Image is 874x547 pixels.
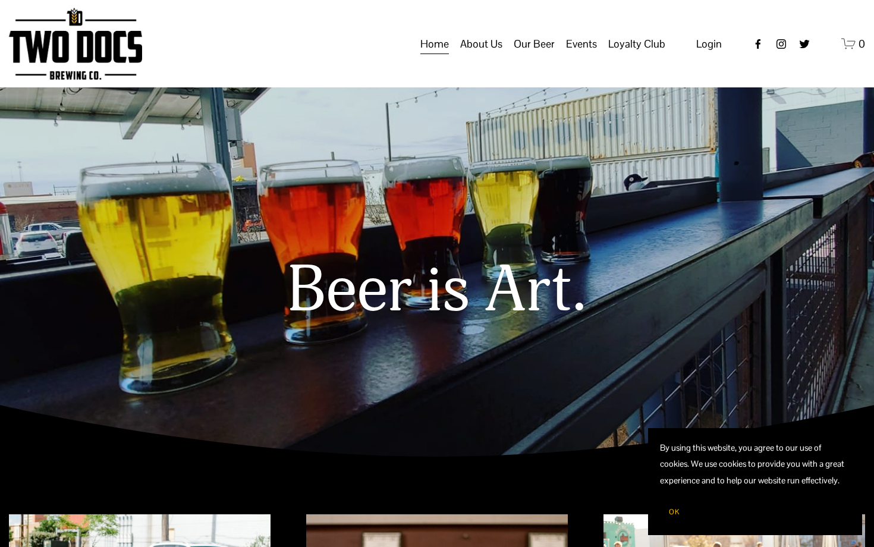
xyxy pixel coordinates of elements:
a: folder dropdown [460,33,502,55]
a: folder dropdown [514,33,555,55]
a: 0 items in cart [841,36,866,51]
a: twitter-unauth [798,38,810,50]
span: OK [669,507,680,517]
span: Login [696,37,722,51]
span: 0 [859,37,865,51]
a: folder dropdown [566,33,597,55]
img: Two Docs Brewing Co. [9,8,142,80]
section: Cookie banner [648,428,862,535]
span: About Us [460,34,502,54]
span: Events [566,34,597,54]
span: Loyalty Club [608,34,665,54]
button: OK [660,501,688,523]
a: instagram-unauth [775,38,787,50]
span: Our Beer [514,34,555,54]
h1: Beer is Art. [21,255,853,327]
a: folder dropdown [608,33,665,55]
p: By using this website, you agree to our use of cookies. We use cookies to provide you with a grea... [660,440,850,489]
a: Login [696,34,722,54]
a: Facebook [752,38,764,50]
a: Home [420,33,449,55]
